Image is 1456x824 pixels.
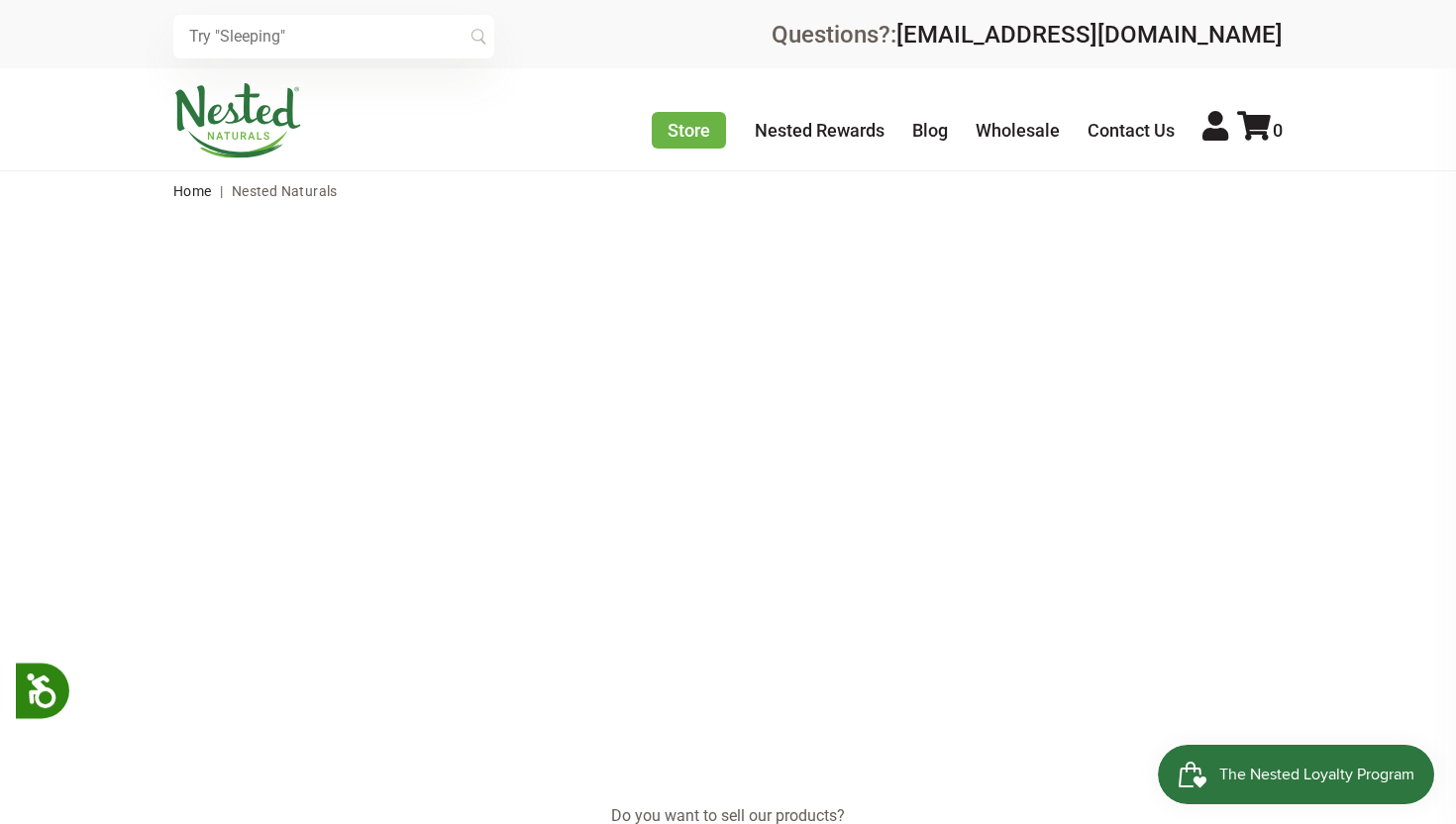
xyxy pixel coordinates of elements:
a: Wholesale [976,120,1060,141]
nav: breadcrumbs [173,171,1283,211]
a: 0 [1237,120,1283,141]
a: Blog [912,120,948,141]
div: Questions?: [772,23,1283,47]
span: 0 [1273,120,1283,141]
a: Home [173,183,212,199]
a: [EMAIL_ADDRESS][DOMAIN_NAME] [896,21,1283,49]
img: Nested Naturals [173,83,302,158]
a: Contact Us [1088,120,1175,141]
input: Try "Sleeping" [173,15,494,58]
span: Nested Naturals [232,183,338,199]
iframe: Button to open loyalty program pop-up [1158,745,1436,804]
span: | [215,183,228,199]
a: Store [652,112,726,149]
a: Nested Rewards [755,120,884,141]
